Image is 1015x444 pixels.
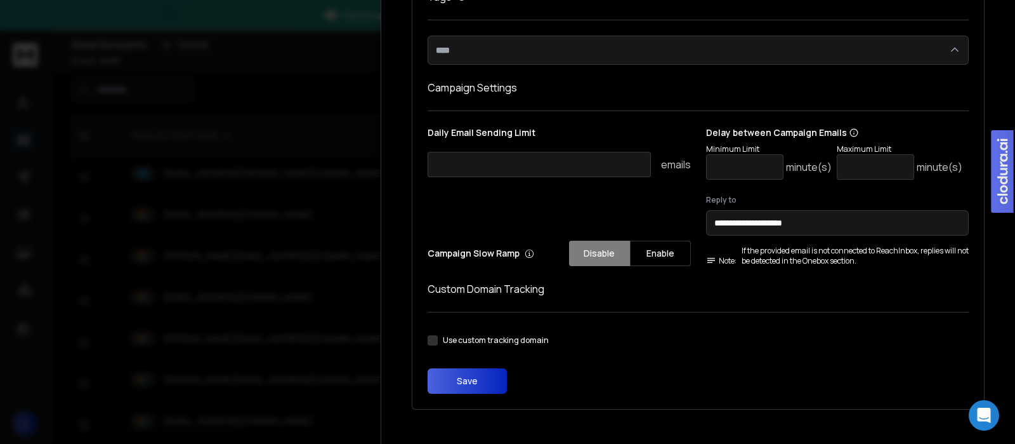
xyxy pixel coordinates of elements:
[706,195,969,205] label: Reply to
[428,80,969,95] h1: Campaign Settings
[706,256,737,266] span: Note:
[706,246,969,266] div: If the provided email is not connected to ReachInbox, replies will not be detected in the Onebox ...
[443,335,549,346] label: Use custom tracking domain
[786,159,832,175] p: minute(s)
[569,241,630,266] button: Disable
[969,400,999,431] div: Open Intercom Messenger
[837,144,962,154] p: Maximum Limit
[661,157,691,172] p: emails
[428,368,507,394] button: Save
[706,144,832,154] p: Minimum Limit
[428,126,691,144] p: Daily Email Sending Limit
[706,126,962,139] p: Delay between Campaign Emails
[630,241,691,266] button: Enable
[917,159,962,175] p: minute(s)
[428,281,969,297] h1: Custom Domain Tracking
[428,247,534,260] p: Campaign Slow Ramp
